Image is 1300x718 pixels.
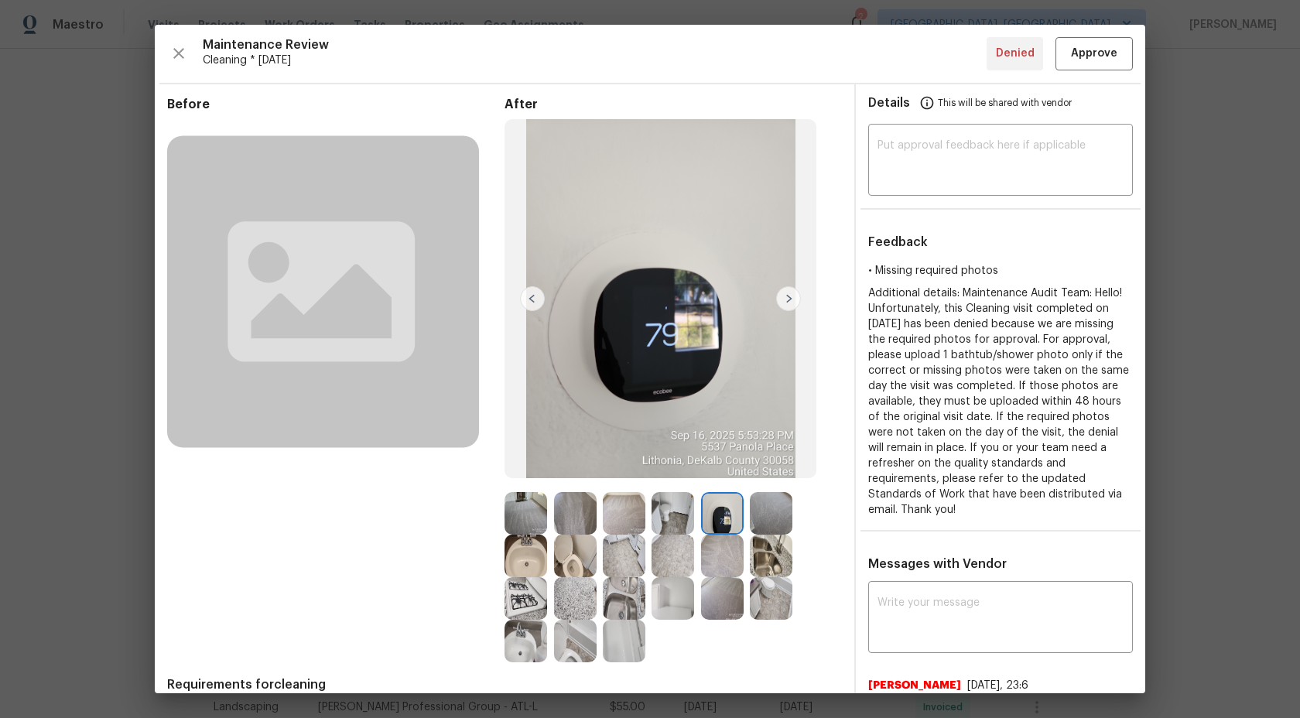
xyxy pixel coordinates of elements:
[167,677,842,692] span: Requirements for cleaning
[967,680,1028,691] span: [DATE], 23:6
[868,84,910,121] span: Details
[203,53,987,68] span: Cleaning * [DATE]
[868,236,928,248] span: Feedback
[203,37,987,53] span: Maintenance Review
[167,97,505,112] span: Before
[868,678,961,693] span: [PERSON_NAME]
[868,265,998,276] span: • Missing required photos
[505,97,842,112] span: After
[1055,37,1133,70] button: Approve
[520,286,545,311] img: left-chevron-button-url
[868,558,1007,570] span: Messages with Vendor
[1071,44,1117,63] span: Approve
[938,84,1072,121] span: This will be shared with vendor
[776,286,801,311] img: right-chevron-button-url
[868,288,1129,515] span: Additional details: Maintenance Audit Team: Hello! Unfortunately, this Cleaning visit completed o...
